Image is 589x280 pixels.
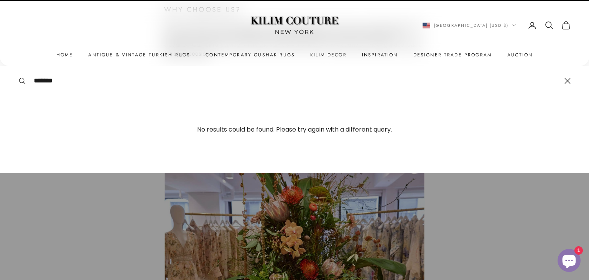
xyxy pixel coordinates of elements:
[206,51,295,59] a: Contemporary Oushak Rugs
[362,51,398,59] a: Inspiration
[423,23,430,28] img: United States
[555,249,583,274] inbox-online-store-chat: Shopify online store chat
[34,75,557,86] input: Search
[18,51,571,59] nav: Primary navigation
[423,22,517,29] button: Change country or currency
[423,21,571,30] nav: Secondary navigation
[56,51,73,59] a: Home
[310,51,347,59] summary: Kilim Decor
[247,7,342,44] img: Logo of Kilim Couture New York
[507,51,533,59] a: Auction
[434,22,509,29] span: [GEOGRAPHIC_DATA] (USD $)
[413,51,492,59] a: Designer Trade Program
[18,96,571,173] p: No results could be found. Please try again with a different query.
[88,51,190,59] a: Antique & Vintage Turkish Rugs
